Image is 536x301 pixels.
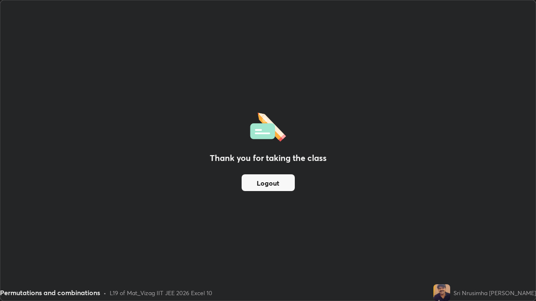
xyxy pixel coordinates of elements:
[110,288,212,297] div: L19 of Mat_Vizag IIT JEE 2026 Excel 10
[433,284,450,301] img: f54d720e133a4ee1b1c0d1ef8fff5f48.jpg
[242,174,295,191] button: Logout
[103,288,106,297] div: •
[210,152,327,164] h2: Thank you for taking the class
[250,110,286,142] img: offlineFeedback.1438e8b3.svg
[454,288,536,297] div: Sri Nrusimha [PERSON_NAME]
